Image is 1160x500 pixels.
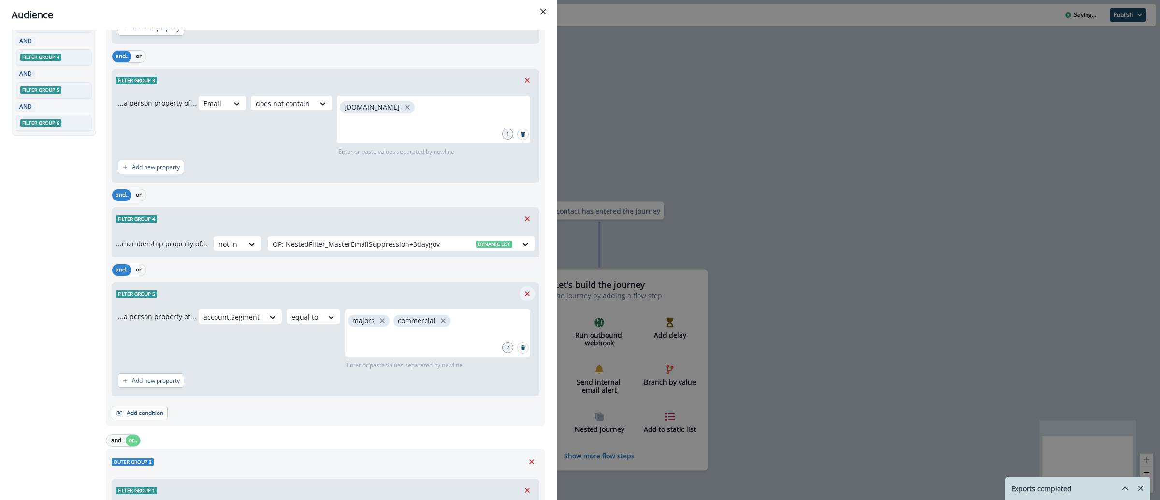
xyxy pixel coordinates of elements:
[20,86,61,94] span: Filter group 5
[116,77,157,84] span: Filter group 3
[132,25,180,32] p: Add new property
[112,51,131,62] button: and..
[520,483,535,498] button: Remove
[1110,477,1129,500] button: hide-exports
[126,435,140,446] button: or..
[118,312,196,322] p: ...a person property of...
[20,119,61,127] span: Filter group 6
[20,54,61,61] span: Filter group 4
[377,316,387,326] button: close
[517,342,529,354] button: Search
[398,317,435,325] p: commercial
[112,458,154,466] span: Outer group 2
[112,189,131,201] button: and..
[403,102,412,112] button: close
[18,37,33,45] p: AND
[116,239,207,249] p: ...membership property of...
[345,361,464,370] p: Enter or paste values separated by newline
[18,70,33,78] p: AND
[116,290,157,298] span: Filter group 5
[18,102,33,111] p: AND
[118,373,184,388] button: Add new property
[520,212,535,226] button: Remove
[131,51,146,62] button: or
[132,377,180,384] p: Add new property
[118,98,196,108] p: ...a person property of...
[352,317,375,325] p: majors
[112,264,131,276] button: and..
[1133,481,1148,496] button: Remove-exports
[536,4,551,19] button: Close
[131,264,146,276] button: or
[520,286,535,301] button: Remove
[112,406,168,420] button: Add condition
[106,435,126,446] button: and
[116,487,157,494] span: Filter group 1
[132,164,180,171] p: Add new property
[12,8,545,22] div: Audience
[520,73,535,87] button: Remove
[502,129,513,140] div: 1
[131,189,146,201] button: or
[116,215,157,223] span: Filter group 4
[344,103,400,112] p: [DOMAIN_NAME]
[336,147,456,156] p: Enter or paste values separated by newline
[1117,481,1133,496] button: hide-exports
[1011,484,1072,494] p: Exports completed
[118,160,184,174] button: Add new property
[502,342,513,353] div: 2
[438,316,448,326] button: close
[517,129,529,140] button: Search
[524,455,539,469] button: Remove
